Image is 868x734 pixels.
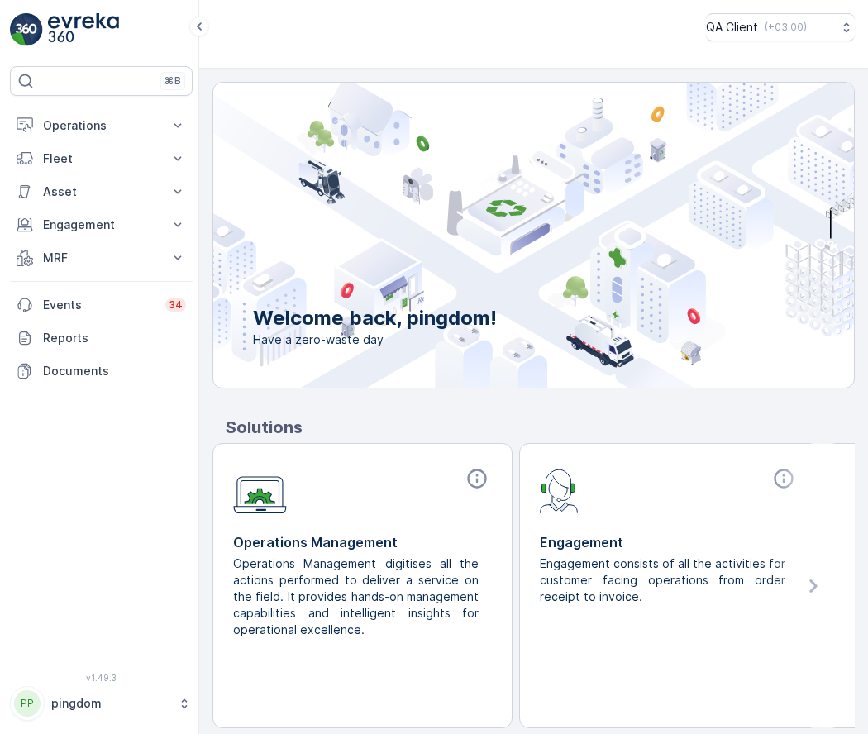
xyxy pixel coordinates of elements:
[10,175,193,208] button: Asset
[10,686,193,721] button: PPpingdom
[10,241,193,274] button: MRF
[43,363,186,379] p: Documents
[43,217,160,233] p: Engagement
[14,690,41,717] div: PP
[43,250,160,266] p: MRF
[540,532,799,552] p: Engagement
[43,117,160,134] p: Operations
[10,13,43,46] img: logo
[10,355,193,388] a: Documents
[48,13,119,46] img: logo_light-DOdMpM7g.png
[233,532,492,552] p: Operations Management
[43,330,186,346] p: Reports
[765,21,807,34] p: ( +03:00 )
[139,83,854,388] img: city illustration
[10,208,193,241] button: Engagement
[540,555,785,605] p: Engagement consists of all the activities for customer facing operations from order receipt to in...
[233,467,287,514] img: module-icon
[43,297,155,313] p: Events
[253,331,497,348] span: Have a zero-waste day
[10,109,193,142] button: Operations
[540,467,579,513] img: module-icon
[226,415,855,440] p: Solutions
[233,555,479,638] p: Operations Management digitises all the actions performed to deliver a service on the field. It p...
[10,288,193,322] a: Events34
[10,322,193,355] a: Reports
[169,298,183,312] p: 34
[706,13,855,41] button: QA Client(+03:00)
[43,150,160,167] p: Fleet
[253,305,497,331] p: Welcome back, pingdom!
[51,695,169,712] p: pingdom
[10,673,193,683] span: v 1.49.3
[165,74,181,88] p: ⌘B
[43,183,160,200] p: Asset
[10,142,193,175] button: Fleet
[706,19,758,36] p: QA Client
